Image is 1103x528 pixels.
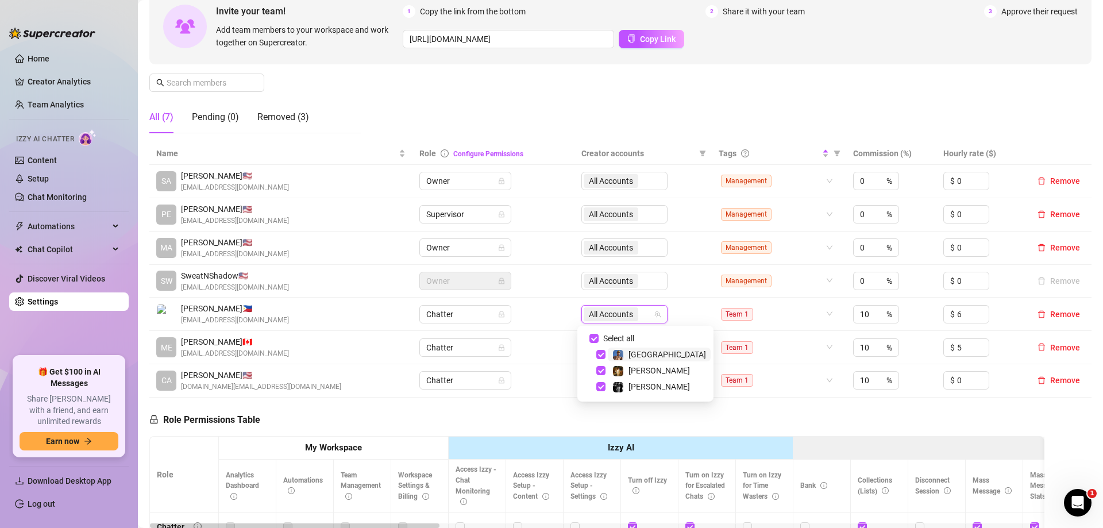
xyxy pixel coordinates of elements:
[633,487,639,494] span: info-circle
[685,471,725,501] span: Turn on Izzy for Escalated Chats
[498,211,505,218] span: lock
[743,471,781,501] span: Turn on Izzy for Time Wasters
[1038,376,1046,384] span: delete
[596,382,606,391] span: Select tree node
[20,367,118,389] span: 🎁 Get $100 in AI Messages
[1033,341,1085,354] button: Remove
[613,366,623,376] img: Marvin
[628,366,690,375] span: [PERSON_NAME]
[28,72,119,91] a: Creator Analytics
[628,350,706,359] span: [GEOGRAPHIC_DATA]
[581,147,695,160] span: Creator accounts
[453,150,523,158] a: Configure Permissions
[697,145,708,162] span: filter
[628,382,690,391] span: [PERSON_NAME]
[157,305,176,323] img: Jhon Kenneth Cornito
[226,471,259,501] span: Analytics Dashboard
[149,110,173,124] div: All (7)
[28,100,84,109] a: Team Analytics
[149,415,159,424] span: lock
[1030,471,1058,501] span: Mass Message Stats
[599,332,639,345] span: Select all
[1005,487,1012,494] span: info-circle
[161,341,172,354] span: ME
[216,24,398,49] span: Add team members to your workspace and work together on Supercreator.
[28,274,105,283] a: Discover Viral Videos
[149,413,260,427] h5: Role Permissions Table
[161,374,172,387] span: CA
[721,341,753,354] span: Team 1
[1001,5,1078,18] span: Approve their request
[28,476,111,485] span: Download Desktop App
[628,476,667,495] span: Turn off Izzy
[345,493,352,500] span: info-circle
[600,493,607,500] span: info-circle
[721,208,772,221] span: Management
[1038,244,1046,252] span: delete
[149,142,412,165] th: Name
[608,442,634,453] strong: Izzy AI
[460,498,467,505] span: info-circle
[721,275,772,287] span: Management
[426,339,504,356] span: Chatter
[28,156,57,165] a: Content
[619,30,684,48] button: Copy Link
[1050,243,1080,252] span: Remove
[1033,174,1085,188] button: Remove
[181,236,289,249] span: [PERSON_NAME] 🇺🇸
[723,5,805,18] span: Share it with your team
[741,149,749,157] span: question-circle
[1033,241,1085,255] button: Remove
[167,76,248,89] input: Search members
[230,493,237,500] span: info-circle
[419,149,436,158] span: Role
[426,306,504,323] span: Chatter
[28,217,109,236] span: Automations
[28,499,55,508] a: Log out
[596,366,606,375] span: Select tree node
[1038,343,1046,351] span: delete
[1033,307,1085,321] button: Remove
[28,297,58,306] a: Settings
[834,150,840,157] span: filter
[161,208,171,221] span: PE
[181,348,289,359] span: [EMAIL_ADDRESS][DOMAIN_NAME]
[28,174,49,183] a: Setup
[973,476,1012,495] span: Mass Message
[20,432,118,450] button: Earn nowarrow-right
[708,493,715,500] span: info-circle
[498,178,505,184] span: lock
[699,150,706,157] span: filter
[156,147,396,160] span: Name
[150,437,219,513] th: Role
[15,476,24,485] span: download
[15,222,24,231] span: thunderbolt
[181,249,289,260] span: [EMAIL_ADDRESS][DOMAIN_NAME]
[426,172,504,190] span: Owner
[498,244,505,251] span: lock
[1050,310,1080,319] span: Remove
[846,142,936,165] th: Commission (%)
[944,487,951,494] span: info-circle
[420,5,526,18] span: Copy the link from the bottom
[181,182,289,193] span: [EMAIL_ADDRESS][DOMAIN_NAME]
[858,476,892,495] span: Collections (Lists)
[513,471,549,501] span: Access Izzy Setup - Content
[705,5,718,18] span: 2
[589,308,633,321] span: All Accounts
[288,487,295,494] span: info-circle
[584,307,638,321] span: All Accounts
[398,471,432,501] span: Workspace Settings & Billing
[426,272,504,290] span: Owner
[426,372,504,389] span: Chatter
[181,282,289,293] span: [EMAIL_ADDRESS][DOMAIN_NAME]
[936,142,1026,165] th: Hourly rate ($)
[16,134,74,145] span: Izzy AI Chatter
[542,493,549,500] span: info-circle
[596,350,606,359] span: Select tree node
[640,34,676,44] span: Copy Link
[341,471,381,501] span: Team Management
[28,240,109,259] span: Chat Copilot
[1087,489,1097,498] span: 1
[1038,310,1046,318] span: delete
